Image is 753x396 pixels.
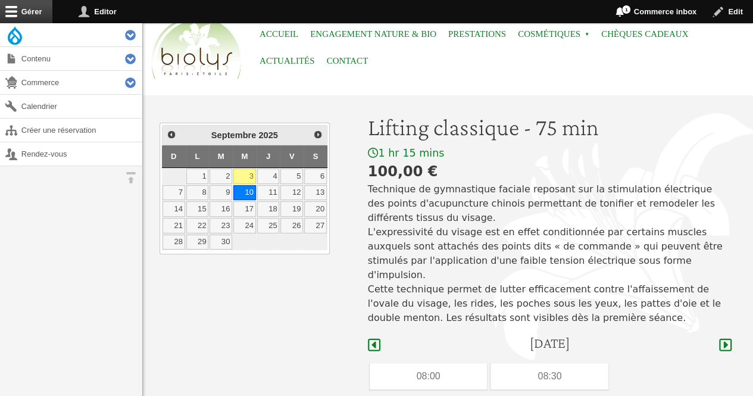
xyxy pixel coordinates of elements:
a: 27 [304,218,327,233]
a: 3 [233,169,256,184]
a: 4 [257,169,280,184]
a: Contact [327,48,368,74]
a: 1 [186,169,209,184]
a: 20 [304,201,327,217]
a: 15 [186,201,209,217]
span: Dimanche [171,152,177,161]
div: 100,00 € [368,161,732,182]
a: 8 [186,185,209,201]
span: Vendredi [289,152,295,161]
a: Prestations [448,21,506,48]
span: 2025 [258,130,278,140]
a: 22 [186,218,209,233]
a: Accueil [260,21,298,48]
a: 19 [280,201,303,217]
a: 30 [210,235,232,250]
div: 08:00 [370,363,488,389]
a: Engagement Nature & Bio [310,21,436,48]
a: 16 [210,201,232,217]
a: 21 [163,218,185,233]
a: 11 [257,185,280,201]
h4: [DATE] [530,335,570,352]
a: Actualités [260,48,315,74]
a: 13 [304,185,327,201]
a: 18 [257,201,280,217]
span: Lundi [195,152,199,161]
h1: Lifting classique - 75 min [368,113,732,142]
span: Jeudi [266,152,270,161]
span: Samedi [313,152,318,161]
a: 6 [304,169,327,184]
span: Précédent [167,130,176,139]
a: 17 [233,201,256,217]
a: 25 [257,218,280,233]
div: 1 hr 15 mins [368,146,732,160]
a: 12 [280,185,303,201]
a: 23 [210,218,232,233]
a: 29 [186,235,209,250]
a: 9 [210,185,232,201]
a: 7 [163,185,185,201]
a: 10 [233,185,256,201]
span: Cosmétiques [518,21,589,48]
a: 26 [280,218,303,233]
a: Suivant [310,127,325,142]
span: 1 [621,5,631,14]
a: Précédent [164,127,179,142]
div: 08:30 [490,363,608,389]
a: 2 [210,169,232,184]
span: Mercredi [241,152,248,161]
p: Technique de gymnastique faciale reposant sur la stimulation électrique des points d'acupuncture ... [368,182,732,325]
a: 28 [163,235,185,250]
a: 5 [280,169,303,184]
span: Septembre [211,130,257,140]
a: Chèques cadeaux [601,21,688,48]
img: Accueil [149,14,244,82]
button: Orientation horizontale [119,166,142,189]
span: Mardi [218,152,224,161]
a: 24 [233,218,256,233]
a: 14 [163,201,185,217]
span: » [585,32,589,37]
span: Suivant [313,130,323,139]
